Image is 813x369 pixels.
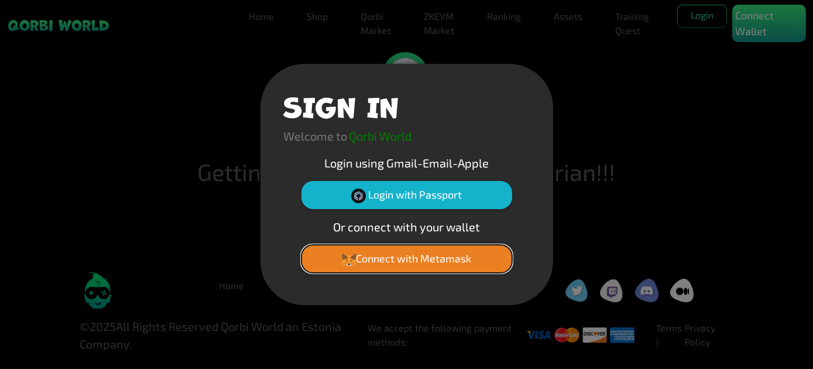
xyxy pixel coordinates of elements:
[301,181,512,209] button: Login with Passport
[284,218,530,235] p: Or connect with your wallet
[301,245,512,273] button: Connect with Metamask
[284,154,530,172] p: Login using Gmail-Email-Apple
[284,127,348,145] p: Welcome to
[284,87,399,122] h1: SIGN IN
[349,127,412,145] p: Qorbi World
[351,189,366,203] img: Passport Logo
